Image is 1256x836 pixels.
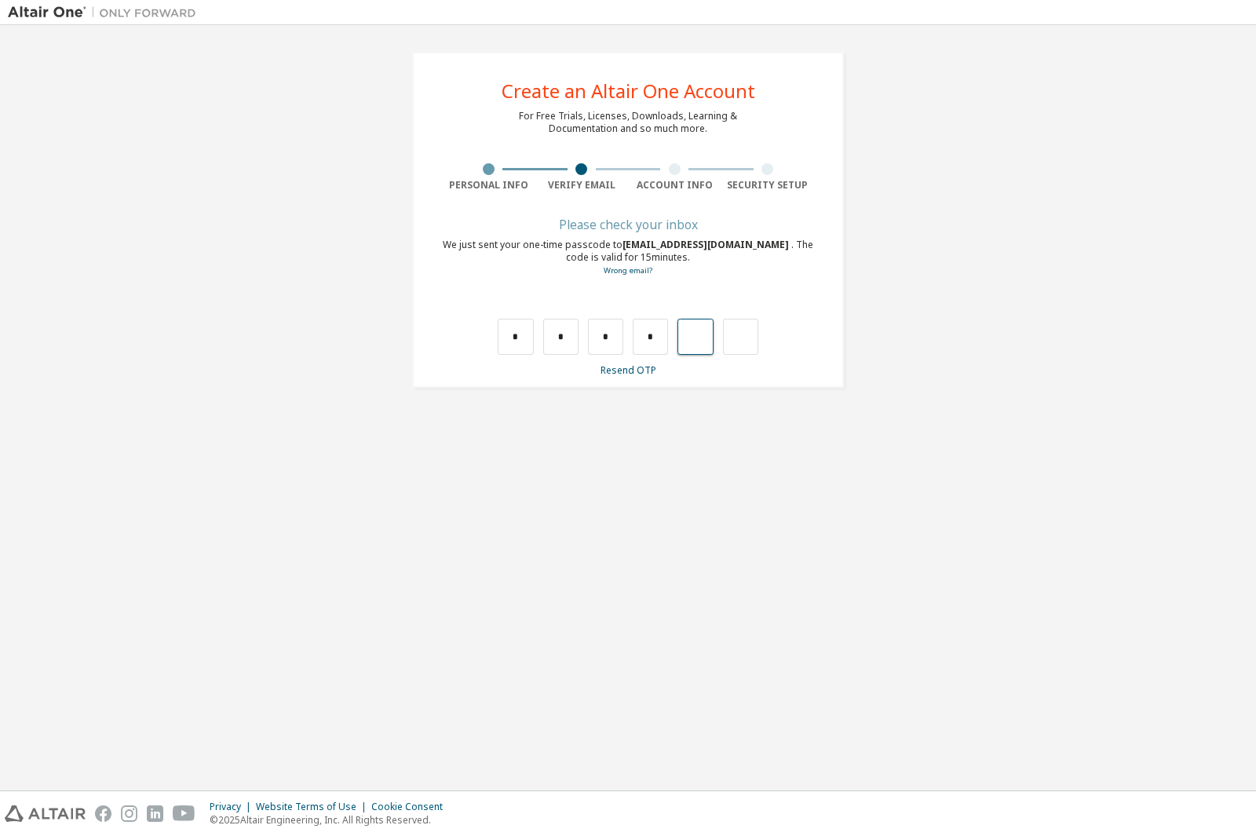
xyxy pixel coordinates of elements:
a: Resend OTP [601,363,656,377]
div: Personal Info [442,179,535,192]
div: Please check your inbox [442,220,814,229]
p: © 2025 Altair Engineering, Inc. All Rights Reserved. [210,813,452,827]
img: linkedin.svg [147,805,163,822]
img: Altair One [8,5,204,20]
div: Account Info [628,179,721,192]
a: Go back to the registration form [604,265,652,276]
div: For Free Trials, Licenses, Downloads, Learning & Documentation and so much more. [519,110,737,135]
img: facebook.svg [95,805,111,822]
div: Cookie Consent [371,801,452,813]
div: Verify Email [535,179,629,192]
img: instagram.svg [121,805,137,822]
div: We just sent your one-time passcode to . The code is valid for 15 minutes. [442,239,814,277]
img: altair_logo.svg [5,805,86,822]
span: [EMAIL_ADDRESS][DOMAIN_NAME] [623,238,791,251]
img: youtube.svg [173,805,195,822]
div: Create an Altair One Account [502,82,755,100]
div: Website Terms of Use [256,801,371,813]
div: Security Setup [721,179,815,192]
div: Privacy [210,801,256,813]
